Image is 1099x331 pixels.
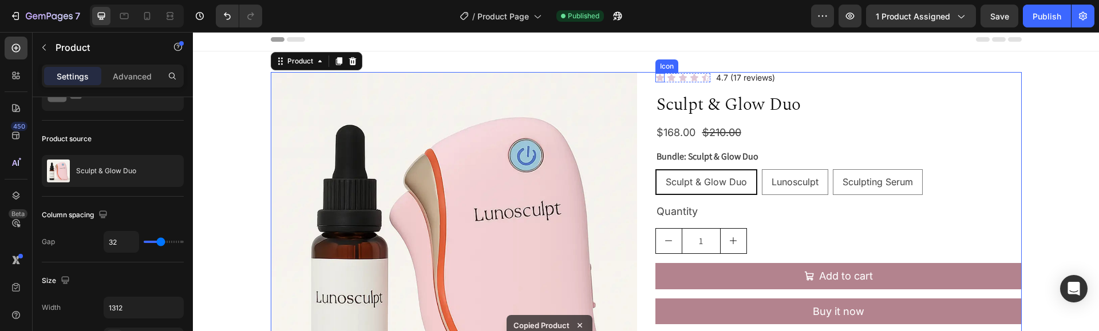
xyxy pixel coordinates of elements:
div: Rich Text Editor. Editing area: main [522,40,583,52]
p: 7 [75,9,80,23]
span: Product Page [477,10,529,22]
div: Open Intercom Messenger [1060,275,1088,302]
input: quantity [489,197,528,221]
div: 450 [11,122,27,131]
input: Auto [104,297,183,318]
div: Size [42,273,72,289]
button: Save [981,5,1018,27]
p: Settings [57,70,89,82]
div: Width [42,302,61,313]
div: $210.00 [508,93,549,108]
p: Copied Product [513,320,570,331]
button: increment [528,197,554,221]
img: product feature img [47,159,70,182]
span: / [472,10,475,22]
div: Product source [42,134,92,144]
legend: Bundle: Sculpt & Glow Duo [462,117,567,133]
span: Sculpt & Glow Duo [473,144,554,155]
button: 7 [5,5,85,27]
div: Gap [42,237,55,247]
span: Sculpting Serum [650,144,720,155]
div: Product [92,24,122,34]
span: 1 product assigned [876,10,950,22]
h2: Sculpt & Glow Duo [462,61,829,84]
div: Publish [1033,10,1061,22]
p: Advanced [113,70,152,82]
div: Add to cart [626,238,680,250]
input: Auto [104,232,139,252]
div: Buy it now [620,273,671,286]
p: Product [56,41,153,54]
div: Column spacing [42,208,110,223]
span: Save [990,11,1009,21]
button: Add to cart [462,231,829,257]
div: Undo/Redo [216,5,262,27]
iframe: Design area [193,32,1099,331]
div: $168.00 [462,93,504,108]
button: 1 product assigned [866,5,976,27]
button: Buy it now [462,266,829,293]
span: Published [568,11,599,21]
div: Beta [9,209,27,218]
button: Publish [1023,5,1071,27]
p: 4.7 (17 reviews) [523,41,582,51]
p: Sculpt & Glow Duo [76,167,136,175]
span: Lunosculpt [579,144,626,155]
button: decrement [463,197,489,221]
div: Quantity [462,172,829,187]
